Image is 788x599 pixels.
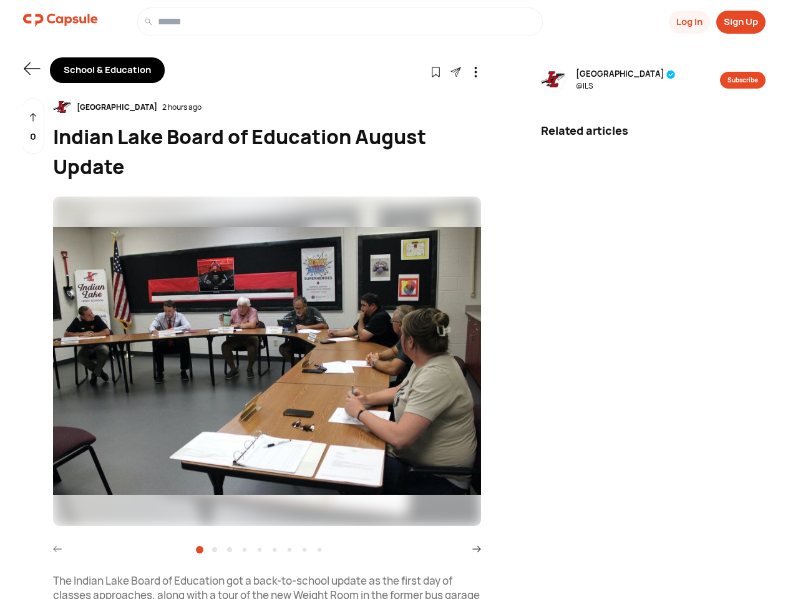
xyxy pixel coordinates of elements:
[541,67,566,92] img: resizeImage
[716,11,766,34] button: Sign Up
[669,11,710,34] button: Log In
[576,68,676,80] span: [GEOGRAPHIC_DATA]
[720,72,766,89] button: Subscribe
[53,197,481,526] img: resizeImage
[162,102,202,113] div: 2 hours ago
[30,130,36,144] p: 0
[53,98,72,117] img: resizeImage
[541,122,766,139] div: Related articles
[50,57,165,83] div: School & Education
[666,70,676,79] img: tick
[576,80,676,92] span: @ ILS
[23,7,98,36] a: logo
[53,122,481,182] div: Indian Lake Board of Education August Update
[23,7,98,32] img: logo
[72,102,162,113] div: [GEOGRAPHIC_DATA]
